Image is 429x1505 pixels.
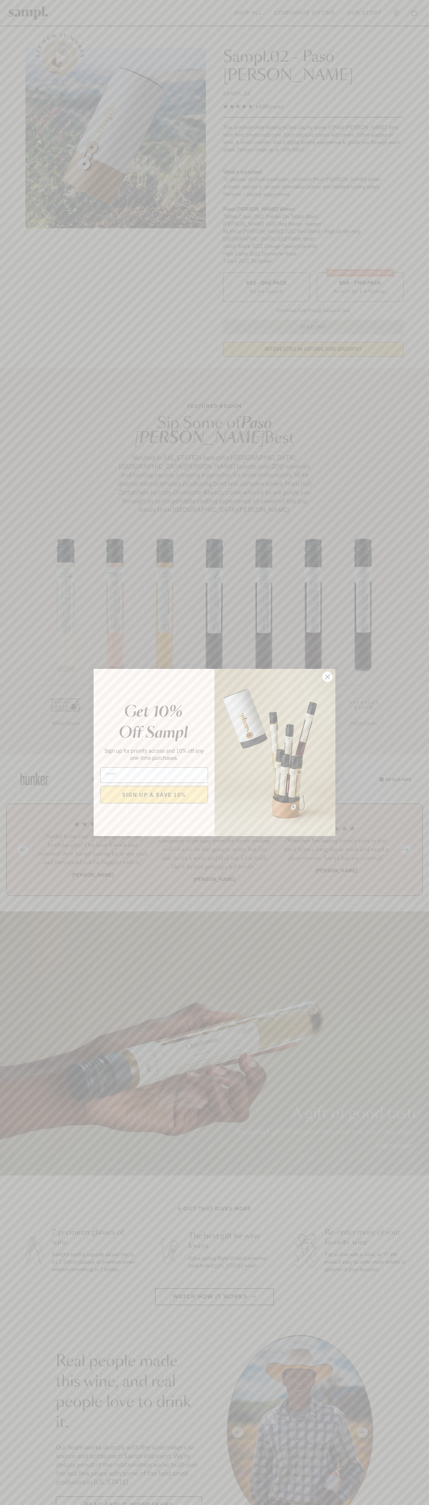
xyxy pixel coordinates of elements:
button: Close dialog [322,671,333,682]
input: Email [100,767,208,783]
em: Get 10% Off Sampl [119,705,188,741]
img: 96933287-25a1-481a-a6d8-4dd623390dc6.png [214,669,335,836]
button: SIGN UP & SAVE 10% [100,786,208,803]
span: Sign up for priority access and 10% off any one-time purchases. [104,747,204,761]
